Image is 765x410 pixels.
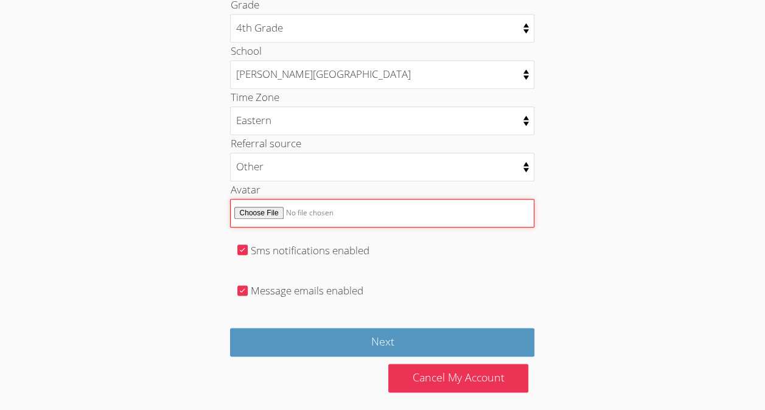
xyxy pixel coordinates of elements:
[388,364,528,392] a: Cancel My Account
[251,283,363,297] label: Message emails enabled
[230,136,301,150] label: Referral source
[230,44,261,58] label: School
[230,90,279,104] label: Time Zone
[230,182,260,196] label: Avatar
[251,243,369,257] label: Sms notifications enabled
[230,328,534,356] input: Next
